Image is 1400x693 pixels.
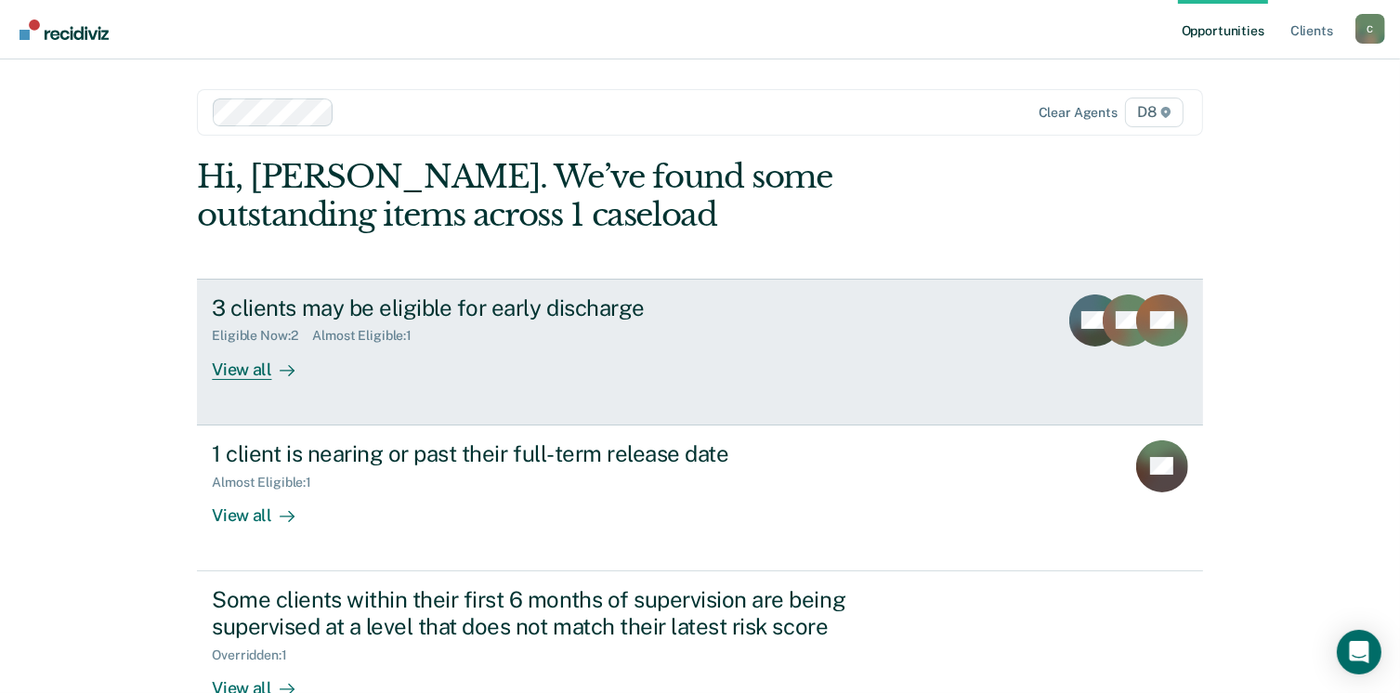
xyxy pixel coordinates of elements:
[212,344,316,380] div: View all
[1355,14,1385,44] div: C
[212,647,301,663] div: Overridden : 1
[212,586,864,640] div: Some clients within their first 6 months of supervision are being supervised at a level that does...
[1355,14,1385,44] button: Profile dropdown button
[20,20,109,40] img: Recidiviz
[212,490,316,526] div: View all
[212,328,312,344] div: Eligible Now : 2
[1337,630,1381,674] div: Open Intercom Messenger
[312,328,426,344] div: Almost Eligible : 1
[1125,98,1184,127] span: D8
[197,158,1001,234] div: Hi, [PERSON_NAME]. We’ve found some outstanding items across 1 caseload
[1039,105,1118,121] div: Clear agents
[197,425,1202,571] a: 1 client is nearing or past their full-term release dateAlmost Eligible:1View all
[212,440,864,467] div: 1 client is nearing or past their full-term release date
[197,279,1202,425] a: 3 clients may be eligible for early dischargeEligible Now:2Almost Eligible:1View all
[212,475,326,490] div: Almost Eligible : 1
[212,294,864,321] div: 3 clients may be eligible for early discharge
